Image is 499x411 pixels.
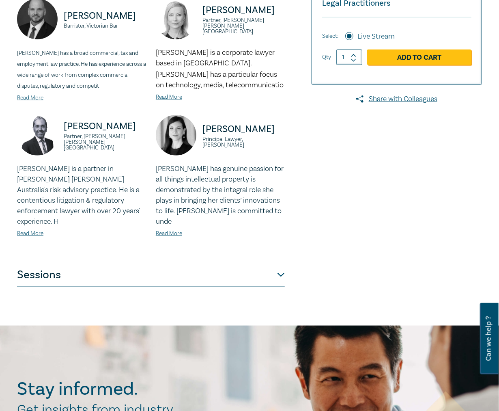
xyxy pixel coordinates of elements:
img: https://s3.ap-southeast-2.amazonaws.com/leo-cussen-store-production-content/Contacts/Belinda%20Si... [156,115,196,156]
small: Partner, [PERSON_NAME] [PERSON_NAME] [GEOGRAPHIC_DATA] [202,17,285,35]
p: [PERSON_NAME] [202,4,285,17]
button: Sessions [17,263,285,287]
p: [PERSON_NAME] has genuine passion for all things intellectual property is demonstrated by the int... [156,164,285,227]
small: Partner, [PERSON_NAME] [PERSON_NAME] [GEOGRAPHIC_DATA] [64,134,146,151]
span: [PERSON_NAME] has a particular focus on technology, media, telecommunicatio [156,70,284,90]
a: Read More [17,94,43,102]
a: Read More [17,230,43,237]
a: Read More [156,230,182,237]
input: 1 [336,50,362,65]
label: Qty [322,53,331,62]
span: [PERSON_NAME] has a broad commercial, tax and employment law practice. He has experience across a... [17,50,146,90]
p: [PERSON_NAME] [64,9,146,22]
p: [PERSON_NAME] [202,123,285,136]
small: Barrister, Victorian Bar [64,23,146,29]
img: https://s3.ap-southeast-2.amazonaws.com/leo-cussen-store-production-content/Contacts/Rajaee%20Rou... [17,115,58,156]
span: Select: [322,32,338,41]
span: [PERSON_NAME] is a corporate lawyer based in [GEOGRAPHIC_DATA]. [156,48,275,68]
h2: Stay informed. [17,379,209,400]
a: Add to Cart [367,50,471,65]
a: Share with Colleagues [312,94,482,104]
small: Principal Lawyer, [PERSON_NAME] [202,136,285,148]
label: Live Stream [357,31,395,42]
span: Can we help ? [485,308,493,370]
p: [PERSON_NAME] is a partner in [PERSON_NAME] [PERSON_NAME] Australia's risk advisory practice. He ... [17,164,146,227]
p: [PERSON_NAME] [64,120,146,133]
a: Read More [156,93,182,101]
